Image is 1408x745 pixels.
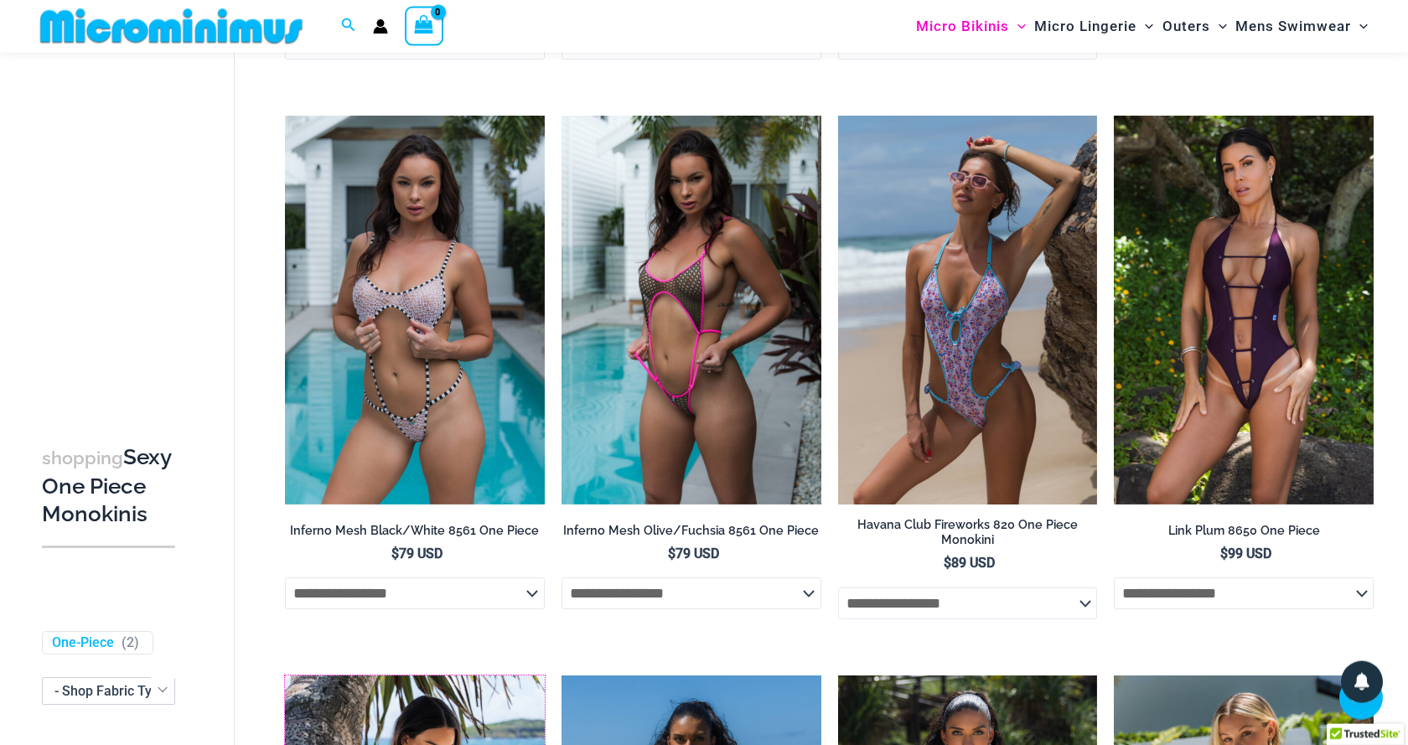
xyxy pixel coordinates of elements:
[285,523,545,545] a: Inferno Mesh Black/White 8561 One Piece
[1114,116,1374,505] img: Link Plum 8650 One Piece 02
[1114,523,1374,539] h2: Link Plum 8650 One Piece
[54,683,167,699] span: - Shop Fabric Type
[562,523,821,539] h2: Inferno Mesh Olive/Fuchsia 8561 One Piece
[1034,5,1136,48] span: Micro Lingerie
[668,546,676,561] span: $
[42,448,123,468] span: shopping
[944,555,995,571] bdi: 89 USD
[127,634,134,650] span: 2
[405,7,443,45] a: View Shopping Cart, empty
[1210,5,1227,48] span: Menu Toggle
[1220,546,1271,561] bdi: 99 USD
[668,546,719,561] bdi: 79 USD
[838,517,1098,555] a: Havana Club Fireworks 820 One Piece Monokini
[391,546,443,561] bdi: 79 USD
[42,56,193,391] iframe: TrustedSite Certified
[1009,5,1026,48] span: Menu Toggle
[34,8,309,45] img: MM SHOP LOGO FLAT
[1235,5,1351,48] span: Mens Swimwear
[562,523,821,545] a: Inferno Mesh Olive/Fuchsia 8561 One Piece
[1220,546,1228,561] span: $
[43,678,174,704] span: - Shop Fabric Type
[1231,5,1372,48] a: Mens SwimwearMenu ToggleMenu Toggle
[944,555,951,571] span: $
[916,5,1009,48] span: Micro Bikinis
[838,116,1098,505] img: Havana Club Fireworks 820 One Piece Monokini 01
[838,517,1098,548] h2: Havana Club Fireworks 820 One Piece Monokini
[1114,523,1374,545] a: Link Plum 8650 One Piece
[1136,5,1153,48] span: Menu Toggle
[562,116,821,505] img: Inferno Mesh Olive Fuchsia 8561 One Piece 02
[562,116,821,505] a: Inferno Mesh Olive Fuchsia 8561 One Piece 02Inferno Mesh Olive Fuchsia 8561 One Piece 07Inferno M...
[912,5,1030,48] a: Micro BikinisMenu ToggleMenu Toggle
[1162,5,1210,48] span: Outers
[285,523,545,539] h2: Inferno Mesh Black/White 8561 One Piece
[42,677,175,705] span: - Shop Fabric Type
[391,546,399,561] span: $
[838,116,1098,505] a: Havana Club Fireworks 820 One Piece Monokini 01Havana Club Fireworks 820 One Piece Monokini 02Hav...
[1030,5,1157,48] a: Micro LingerieMenu ToggleMenu Toggle
[909,3,1374,50] nav: Site Navigation
[285,116,545,505] img: Inferno Mesh Black White 8561 One Piece 08
[1158,5,1231,48] a: OutersMenu ToggleMenu Toggle
[52,634,114,652] a: One-Piece
[285,116,545,505] a: Inferno Mesh Black White 8561 One Piece 05Inferno Mesh Black White 8561 One Piece 08Inferno Mesh ...
[341,16,356,37] a: Search icon link
[42,443,175,529] h3: Sexy One Piece Monokinis
[122,634,139,652] span: ( )
[1351,5,1368,48] span: Menu Toggle
[1114,116,1374,505] a: Link Plum 8650 One Piece 02Link Plum 8650 One Piece 05Link Plum 8650 One Piece 05
[373,19,388,34] a: Account icon link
